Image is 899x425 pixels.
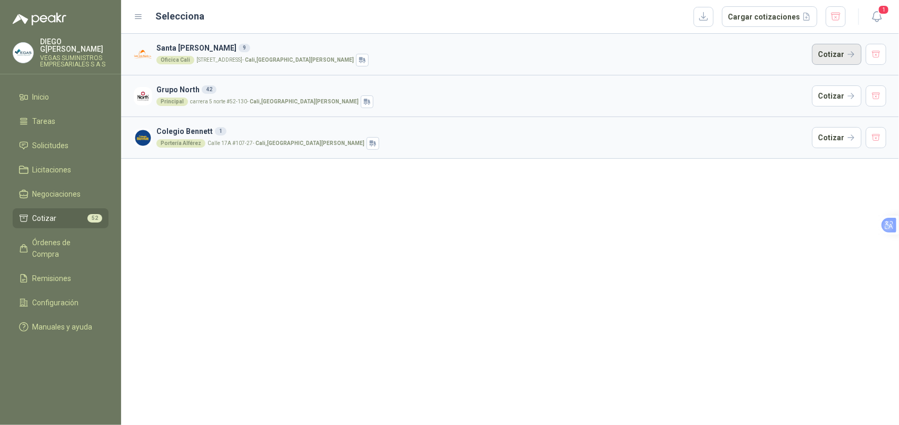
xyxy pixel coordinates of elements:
[13,87,108,107] a: Inicio
[33,164,72,176] span: Licitaciones
[190,99,359,104] p: carrera 5 norte #52-130 -
[33,297,79,308] span: Configuración
[33,321,93,333] span: Manuales y ayuda
[33,273,72,284] span: Remisiones
[255,140,364,146] strong: Cali , [GEOGRAPHIC_DATA][PERSON_NAME]
[722,6,817,27] button: Cargar cotizaciones
[33,115,56,127] span: Tareas
[215,127,226,136] div: 1
[33,188,81,200] span: Negociaciones
[239,44,250,52] div: 9
[812,127,862,148] button: Cotizar
[13,13,66,25] img: Logo peakr
[156,9,205,24] h2: Selecciona
[134,87,152,105] img: Company Logo
[134,45,152,64] img: Company Logo
[13,160,108,180] a: Licitaciones
[867,7,886,26] button: 1
[13,293,108,313] a: Configuración
[134,129,152,147] img: Company Logo
[812,85,862,107] button: Cotizar
[208,141,364,146] p: Calle 17A #107-27 -
[156,42,808,54] h3: Santa [PERSON_NAME]
[202,85,216,94] div: 42
[878,5,890,15] span: 1
[156,56,194,64] div: Oficica Cali
[40,55,108,67] p: VEGAS SUMINISTROS EMPRESARIALES S A S
[13,317,108,337] a: Manuales y ayuda
[13,268,108,288] a: Remisiones
[156,125,808,137] h3: Colegio Bennett
[812,44,862,65] button: Cotizar
[196,57,354,63] p: [STREET_ADDRESS] -
[156,84,808,95] h3: Grupo North
[33,213,57,224] span: Cotizar
[87,214,102,223] span: 52
[13,233,108,264] a: Órdenes de Compra
[33,140,69,151] span: Solicitudes
[245,57,354,63] strong: Cali , [GEOGRAPHIC_DATA][PERSON_NAME]
[250,99,359,104] strong: Cali , [GEOGRAPHIC_DATA][PERSON_NAME]
[13,111,108,131] a: Tareas
[33,91,50,103] span: Inicio
[13,43,33,63] img: Company Logo
[13,136,108,156] a: Solicitudes
[40,38,108,53] p: DIEGO G[PERSON_NAME]
[156,139,205,148] div: Portería Alférez
[156,98,188,106] div: Principal
[13,184,108,204] a: Negociaciones
[13,208,108,228] a: Cotizar52
[33,237,98,260] span: Órdenes de Compra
